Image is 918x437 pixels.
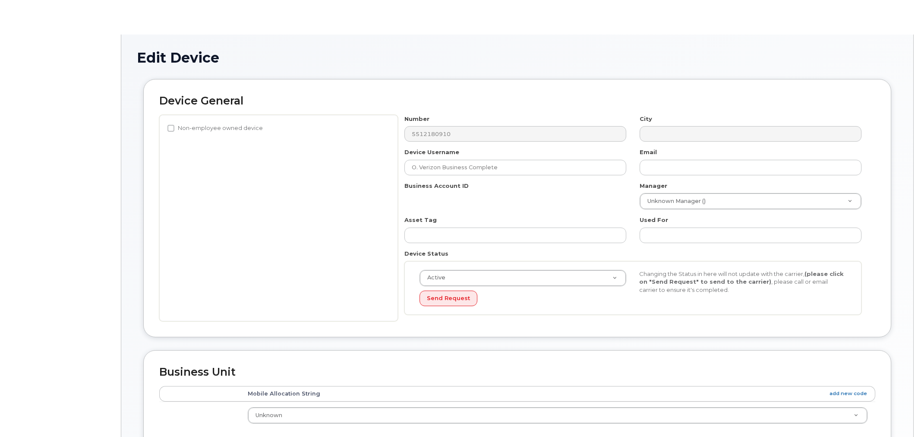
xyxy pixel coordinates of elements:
[256,412,282,418] span: Unknown
[159,366,875,378] h2: Business Unit
[633,270,852,294] div: Changing the Status in here will not update with the carrier, , please call or email carrier to e...
[404,216,437,224] label: Asset Tag
[404,115,429,123] label: Number
[248,408,867,423] a: Unknown
[640,115,652,123] label: City
[240,386,875,402] th: Mobile Allocation String
[404,182,469,190] label: Business Account ID
[640,182,667,190] label: Manager
[404,148,459,156] label: Device Username
[830,390,867,397] a: add new code
[642,197,706,205] span: Unknown Manager ()
[404,250,448,258] label: Device Status
[422,274,445,282] span: Active
[640,193,861,209] a: Unknown Manager ()
[640,216,668,224] label: Used For
[167,125,174,132] input: Non-employee owned device
[159,95,875,107] h2: Device General
[640,148,657,156] label: Email
[167,123,263,133] label: Non-employee owned device
[137,50,898,65] h1: Edit Device
[420,291,477,307] button: Send Request
[420,270,626,286] a: Active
